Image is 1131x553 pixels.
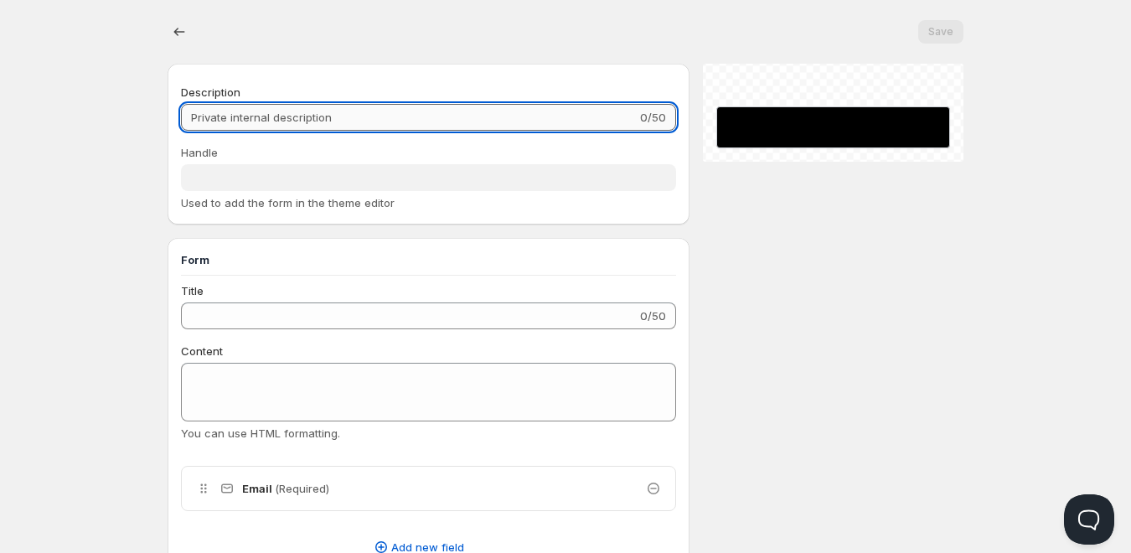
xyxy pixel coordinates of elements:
span: Title [181,284,204,297]
iframe: Help Scout Beacon - Open [1064,494,1114,545]
span: Content [181,344,223,358]
span: You can use HTML formatting. [181,426,340,440]
h4: Email [242,480,329,497]
span: (Required) [275,482,329,495]
span: Used to add the form in the theme editor [181,196,395,209]
span: Description [181,85,240,99]
input: Private internal description [181,104,637,131]
span: Handle [181,146,218,159]
h3: Form [181,251,676,268]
